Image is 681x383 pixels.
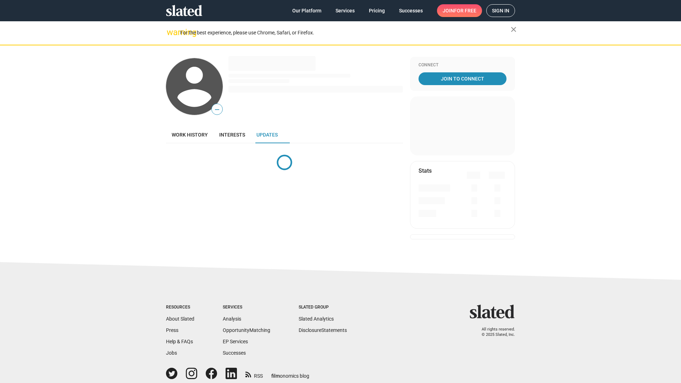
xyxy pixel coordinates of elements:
a: Press [166,327,178,333]
a: Successes [223,350,246,356]
span: Updates [256,132,278,138]
a: Services [330,4,360,17]
a: Jobs [166,350,177,356]
span: Our Platform [292,4,321,17]
span: Sign in [492,5,509,17]
a: Successes [393,4,428,17]
span: Successes [399,4,423,17]
a: Joinfor free [437,4,482,17]
a: RSS [245,368,263,379]
span: — [212,105,222,114]
div: Slated Group [299,305,347,310]
a: Work history [166,126,214,143]
a: Pricing [363,4,391,17]
a: Help & FAQs [166,339,193,344]
a: Slated Analytics [299,316,334,322]
div: Connect [419,62,506,68]
a: EP Services [223,339,248,344]
span: Work history [172,132,208,138]
span: Join To Connect [420,72,505,85]
div: Services [223,305,270,310]
span: Interests [219,132,245,138]
a: Sign in [486,4,515,17]
a: Analysis [223,316,241,322]
mat-icon: close [509,25,518,34]
span: film [271,373,280,379]
div: For the best experience, please use Chrome, Safari, or Firefox. [180,28,511,38]
span: Pricing [369,4,385,17]
mat-icon: warning [167,28,175,37]
p: All rights reserved. © 2025 Slated, Inc. [474,327,515,337]
span: for free [454,4,476,17]
span: Join [443,4,476,17]
a: Updates [251,126,283,143]
mat-card-title: Stats [419,167,432,174]
a: DisclosureStatements [299,327,347,333]
span: Services [336,4,355,17]
a: Interests [214,126,251,143]
a: OpportunityMatching [223,327,270,333]
div: Resources [166,305,194,310]
a: Our Platform [287,4,327,17]
a: filmonomics blog [271,367,309,379]
a: Join To Connect [419,72,506,85]
a: About Slated [166,316,194,322]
